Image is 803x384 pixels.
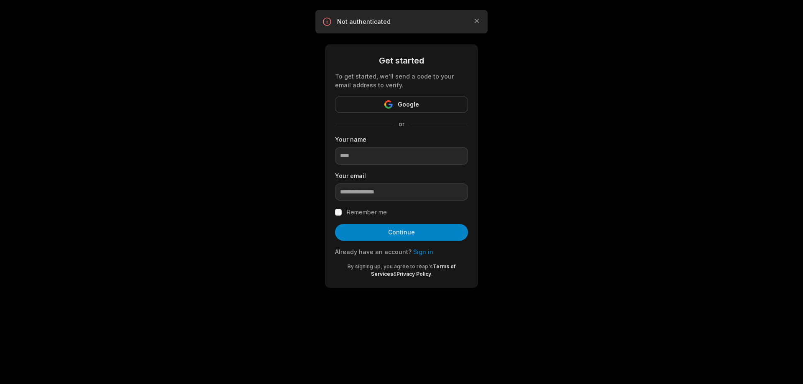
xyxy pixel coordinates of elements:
span: . [431,271,432,277]
span: Already have an account? [335,248,412,255]
a: Privacy Policy [396,271,431,277]
span: & [393,271,396,277]
p: Not authenticated [337,18,466,26]
div: To get started, we'll send a code to your email address to verify. [335,72,468,89]
label: Your email [335,171,468,180]
a: Sign in [413,248,433,255]
label: Remember me [347,207,387,217]
div: Get started [335,54,468,67]
span: Google [398,99,419,109]
span: By signing up, you agree to reap's [348,263,433,270]
span: or [392,120,411,128]
button: Continue [335,224,468,241]
label: Your name [335,135,468,144]
button: Google [335,96,468,113]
